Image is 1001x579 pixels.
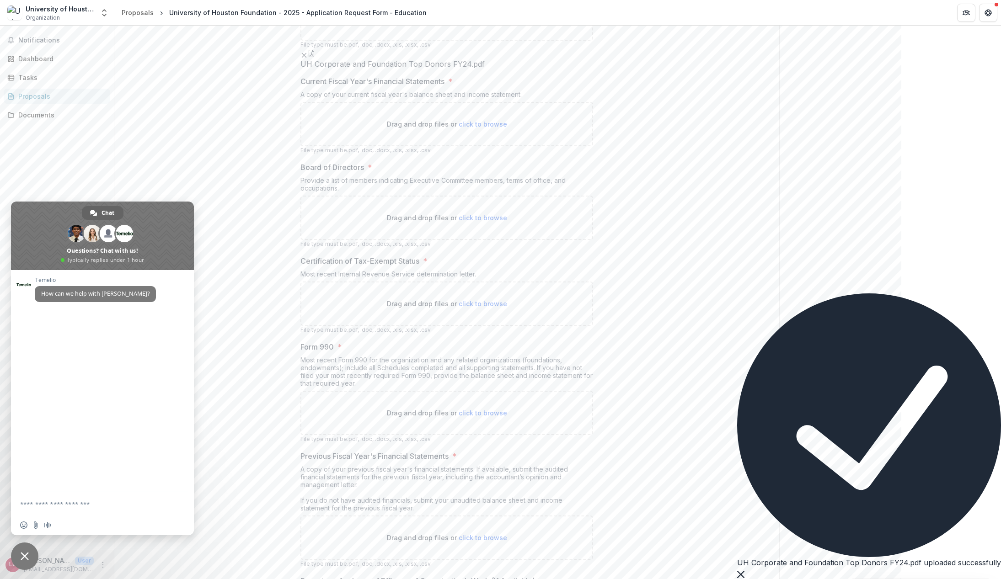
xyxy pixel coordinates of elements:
[300,162,364,173] p: Board of Directors
[4,89,110,104] a: Proposals
[41,290,150,297] span: How can we help with [PERSON_NAME]?
[4,70,110,85] a: Tasks
[300,76,444,87] p: Current Fiscal Year's Financial Statements
[957,4,975,22] button: Partners
[300,451,449,462] p: Previous Fiscal Year's Financial Statements
[20,500,165,508] textarea: Compose your message...
[459,300,507,308] span: click to browse
[459,534,507,542] span: click to browse
[387,533,507,542] p: Drag and drop files or
[26,4,94,14] div: University of Houston Foundation
[35,277,156,283] span: Temelio
[26,14,60,22] span: Organization
[97,559,108,570] button: More
[4,33,110,48] button: Notifications
[300,90,593,102] div: A copy of your current fiscal year's balance sheet and income statement.
[118,6,157,19] a: Proposals
[18,91,103,101] div: Proposals
[459,120,507,128] span: click to browse
[18,110,103,120] div: Documents
[18,73,103,82] div: Tasks
[300,560,593,568] p: File type must be .pdf, .doc, .docx, .xls, .xlsx, .csv
[300,255,419,266] p: Certification of Tax-Exempt Status
[24,565,94,574] p: [EMAIL_ADDRESS][DOMAIN_NAME]
[300,465,593,515] div: A copy of your previous fiscal year's financial statements. If available, submit the audited fina...
[459,409,507,417] span: click to browse
[122,8,154,17] div: Proposals
[387,119,507,129] p: Drag and drop files or
[102,206,114,220] span: Chat
[300,356,593,391] div: Most recent Form 990 for the organization and any related organizations (foundations, endowments)...
[459,214,507,222] span: click to browse
[9,562,16,568] div: Liz Chavez
[300,435,593,443] p: File type must be .pdf, .doc, .docx, .xls, .xlsx, .csv
[32,521,39,529] span: Send a file
[979,4,997,22] button: Get Help
[387,408,507,418] p: Drag and drop files or
[300,41,593,49] p: File type must be .pdf, .doc, .docx, .xls, .xlsx, .csv
[18,54,103,64] div: Dashboard
[300,49,485,69] div: Remove FileUH Corporate and Foundation Top Donors FY24.pdf
[98,4,111,22] button: Open entity switcher
[4,107,110,122] a: Documents
[24,556,71,565] p: [PERSON_NAME]
[300,146,593,154] p: File type must be .pdf, .doc, .docx, .xls, .xlsx, .csv
[300,341,334,352] p: Form 990
[300,60,485,69] span: UH Corporate and Foundation Top Donors FY24.pdf
[300,240,593,248] p: File type must be .pdf, .doc, .docx, .xls, .xlsx, .csv
[18,37,107,44] span: Notifications
[387,213,507,223] p: Drag and drop files or
[387,299,507,308] p: Drag and drop files or
[82,206,123,220] div: Chat
[11,542,38,570] div: Close chat
[4,51,110,66] a: Dashboard
[300,270,593,282] div: Most recent Internal Revenue Service determination letter.
[169,8,427,17] div: University of Houston Foundation - 2025 - Application Request Form - Education
[118,6,430,19] nav: breadcrumb
[300,326,593,334] p: File type must be .pdf, .doc, .docx, .xls, .xlsx, .csv
[44,521,51,529] span: Audio message
[75,557,94,565] p: User
[300,49,308,60] button: Remove File
[300,176,593,196] div: Provide a list of members indicating Executive Committee members, terms of office, and occupations.
[7,5,22,20] img: University of Houston Foundation
[20,521,27,529] span: Insert an emoji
